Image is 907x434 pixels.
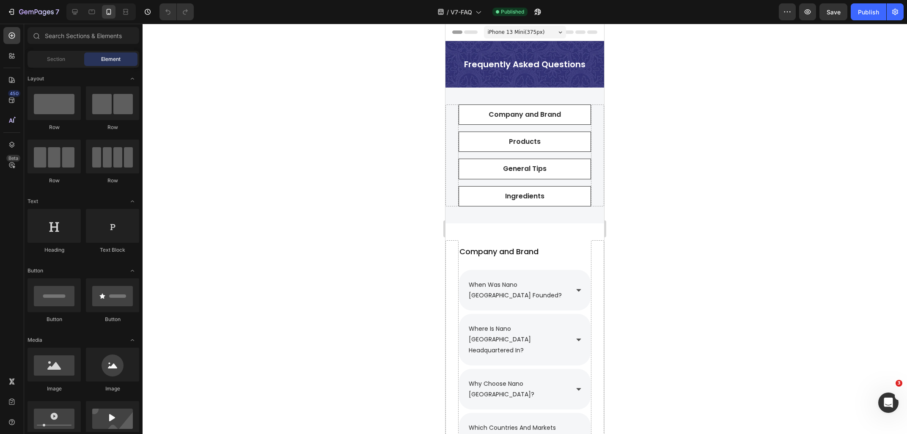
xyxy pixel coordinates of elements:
div: Row [27,177,81,184]
span: Toggle open [126,333,139,347]
input: Search Sections & Elements [27,27,139,44]
p: 7 [55,7,59,17]
span: Layout [27,75,44,82]
span: Toggle open [126,264,139,277]
div: Image [86,385,139,393]
span: Published [501,8,524,16]
span: 3 [896,380,902,387]
div: Button [27,316,81,323]
span: / [447,8,449,16]
div: Heading [27,246,81,254]
span: Section [47,55,65,63]
span: V7-FAQ [451,8,472,16]
span: which countries and markets does nano [GEOGRAPHIC_DATA] available in? [23,400,119,429]
div: Publish [858,8,879,16]
div: Row [27,124,81,131]
span: Toggle open [126,72,139,85]
button: Save [819,3,847,20]
div: 450 [8,90,20,97]
iframe: Design area [445,24,604,434]
span: Text [27,198,38,205]
button: Publish [851,3,886,20]
span: Toggle open [126,195,139,208]
span: Button [27,267,43,275]
div: Undo/Redo [159,3,194,20]
div: Button [86,316,139,323]
span: Save [827,8,841,16]
div: Beta [6,155,20,162]
div: Text Block [86,246,139,254]
span: Element [101,55,121,63]
button: 7 [3,3,63,20]
div: Image [27,385,81,393]
iframe: Intercom live chat [878,393,899,413]
div: Row [86,177,139,184]
span: Media [27,336,42,344]
div: Row [86,124,139,131]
